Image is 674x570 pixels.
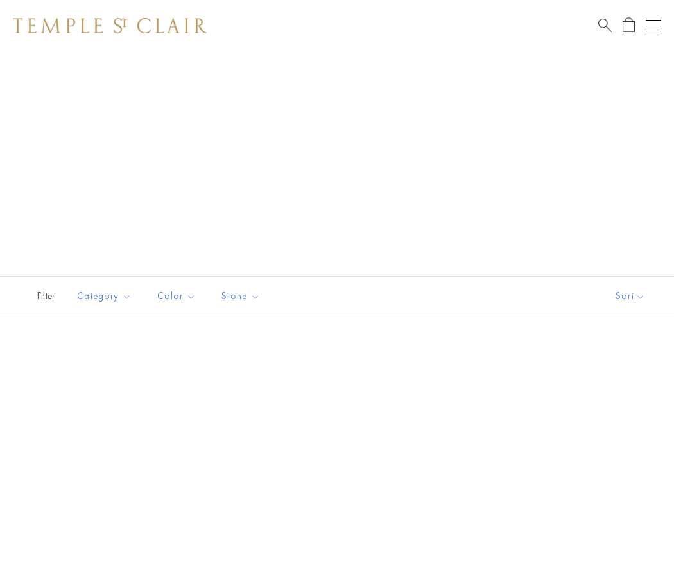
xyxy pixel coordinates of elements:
[151,288,205,304] span: Color
[71,288,141,304] span: Category
[148,282,205,311] button: Color
[212,282,270,311] button: Stone
[67,282,141,311] button: Category
[215,288,270,304] span: Stone
[598,17,612,33] a: Search
[13,18,207,33] img: Temple St. Clair
[623,17,635,33] a: Open Shopping Bag
[646,18,661,33] button: Open navigation
[587,277,674,316] button: Show sort by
